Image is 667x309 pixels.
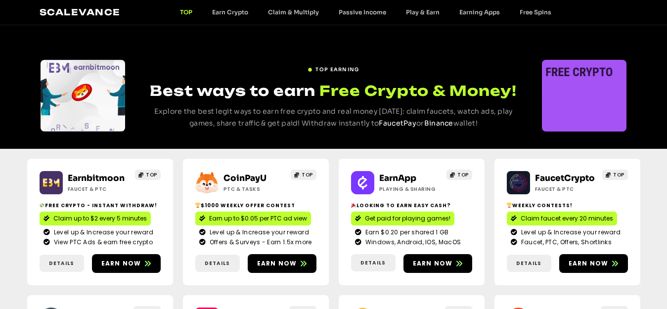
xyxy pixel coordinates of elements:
[569,259,609,268] span: Earn now
[559,254,628,273] a: Earn now
[49,260,74,267] span: Details
[535,185,597,193] h2: Faucet & PTC
[205,260,230,267] span: Details
[92,254,161,273] a: Earn now
[510,8,561,16] a: Free Spins
[379,119,416,128] a: FaucetPay
[51,238,153,247] span: View PTC Ads & earn free crypto
[101,259,141,268] span: Earn now
[170,8,561,16] nav: Menu
[40,7,121,17] a: Scalevance
[351,202,472,209] h2: Looking to Earn Easy Cash?
[68,185,130,193] h2: Faucet & PTC
[351,212,454,225] a: Get paid for playing games!
[53,214,147,223] span: Claim up to $2 every 5 minutes
[40,255,84,272] a: Details
[258,8,329,16] a: Claim & Multiply
[379,173,416,183] a: EarnApp
[379,185,441,193] h2: Playing & Sharing
[507,255,551,272] a: Details
[457,171,469,178] span: TOP
[51,228,153,237] span: Level up & Increase your reward
[41,60,125,132] div: Slides
[315,66,359,73] span: TOP EARNING
[248,254,316,273] a: Earn now
[351,203,356,208] img: 🎉
[40,203,44,208] img: 💸
[223,185,285,193] h2: ptc & Tasks
[403,254,472,273] a: Earn now
[516,260,541,267] span: Details
[257,259,297,268] span: Earn now
[195,202,316,209] h2: $1000 Weekly Offer contest
[170,8,202,16] a: TOP
[40,212,151,225] a: Claim up to $2 every 5 minutes
[446,170,472,180] a: TOP
[542,60,626,132] div: Slides
[360,259,386,266] span: Details
[519,228,621,237] span: Level up & Increase your reward
[602,170,628,180] a: TOP
[195,255,240,272] a: Details
[519,238,612,247] span: Faucet, PTC, Offers, Shortlinks
[363,238,461,247] span: Windows, Android, IOS, MacOS
[424,119,453,128] a: Binance
[302,171,313,178] span: TOP
[507,203,512,208] img: 🏆
[143,106,524,130] p: Explore the best legit ways to earn free crypto and real money [DATE]: claim faucets, watch ads, ...
[68,173,125,183] a: Earnbitmoon
[449,8,510,16] a: Earning Apps
[521,214,613,223] span: Claim faucet every 20 minutes
[207,228,309,237] span: Level up & Increase your reward
[329,8,396,16] a: Passive Income
[291,170,316,180] a: TOP
[308,62,359,73] a: TOP EARNING
[150,82,315,99] span: Best ways to earn
[396,8,449,16] a: Play & Earn
[351,254,396,271] a: Details
[202,8,258,16] a: Earn Crypto
[363,228,449,237] span: Earn $0.20 per shared 1 GB
[207,238,312,247] span: Offers & Surveys - Earn 1.5x more
[507,212,617,225] a: Claim faucet every 20 minutes
[507,202,628,209] h2: Weekly contests!
[223,173,267,183] a: CoinPayU
[535,173,595,183] a: FaucetCrypto
[613,171,624,178] span: TOP
[195,212,311,225] a: Earn up to $0.05 per PTC ad view
[40,202,161,209] h2: Free crypto - Instant withdraw!
[365,214,450,223] span: Get paid for playing games!
[413,259,453,268] span: Earn now
[209,214,307,223] span: Earn up to $0.05 per PTC ad view
[135,170,161,180] a: TOP
[319,81,517,100] span: Free Crypto & Money!
[146,171,157,178] span: TOP
[195,203,200,208] img: 🏆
